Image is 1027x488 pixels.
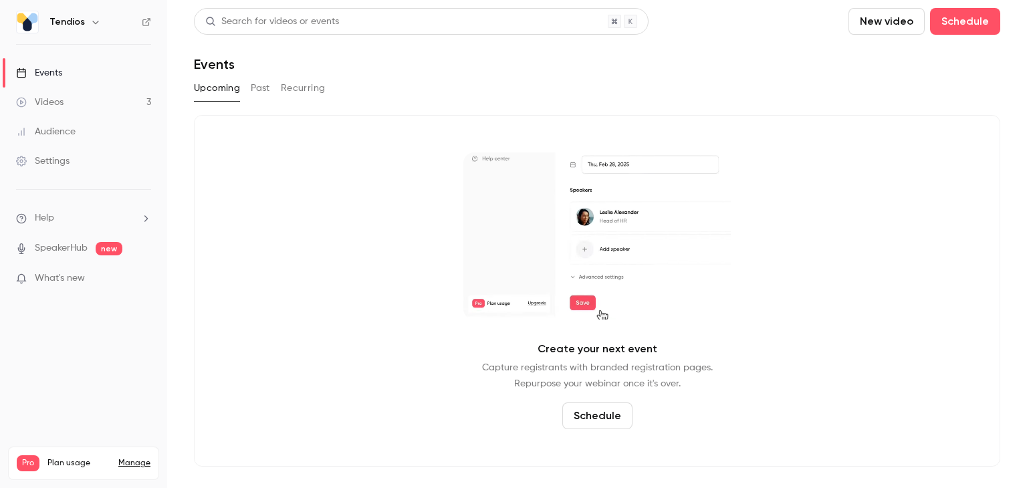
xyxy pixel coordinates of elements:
span: new [96,242,122,255]
h1: Events [194,56,235,72]
button: Past [251,78,270,99]
li: help-dropdown-opener [16,211,151,225]
button: Upcoming [194,78,240,99]
span: Plan usage [47,458,110,469]
div: Search for videos or events [205,15,339,29]
button: Recurring [281,78,326,99]
a: SpeakerHub [35,241,88,255]
div: Events [16,66,62,80]
p: Create your next event [538,341,657,357]
img: Tendios [17,11,38,33]
button: Schedule [930,8,1000,35]
div: Videos [16,96,64,109]
span: Pro [17,455,39,471]
button: Schedule [562,402,633,429]
h6: Tendios [49,15,85,29]
div: Settings [16,154,70,168]
div: Audience [16,125,76,138]
a: Manage [118,458,150,469]
span: What's new [35,271,85,285]
p: Capture registrants with branded registration pages. Repurpose your webinar once it's over. [482,360,713,392]
span: Help [35,211,54,225]
button: New video [848,8,925,35]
